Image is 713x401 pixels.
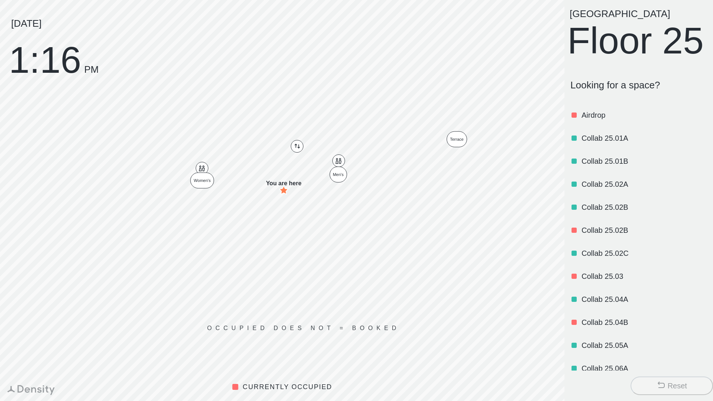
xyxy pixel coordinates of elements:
p: Collab 25.06A [582,363,706,374]
p: Airdrop [582,110,706,120]
p: Collab 25.02B [582,225,706,235]
p: Collab 25.02A [582,179,706,189]
div: Reset [668,381,687,391]
p: Collab 25.03 [582,271,706,281]
p: Collab 25.01B [582,156,706,166]
p: Collab 25.04B [582,317,706,327]
p: Collab 25.05A [582,340,706,351]
p: Collab 25.04A [582,294,706,304]
p: Looking for a space? [570,79,707,91]
button: Reset [631,376,713,395]
p: Collab 25.01A [582,133,706,143]
p: Collab 25.02B [582,202,706,212]
p: Collab 25.02C [582,248,706,258]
